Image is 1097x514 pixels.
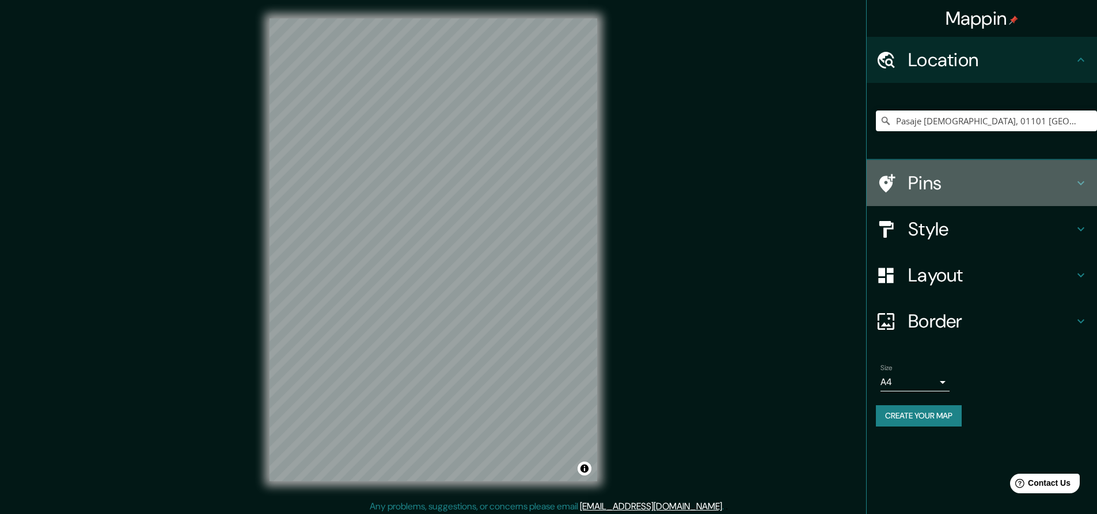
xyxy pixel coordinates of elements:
[908,48,1074,71] h4: Location
[908,264,1074,287] h4: Layout
[269,18,597,481] canvas: Map
[994,469,1084,501] iframe: Help widget launcher
[578,462,591,475] button: Toggle attribution
[880,373,950,391] div: A4
[1009,16,1018,25] img: pin-icon.png
[724,500,726,513] div: .
[370,500,724,513] p: Any problems, suggestions, or concerns please email .
[908,310,1074,333] h4: Border
[867,37,1097,83] div: Location
[946,7,1019,30] h4: Mappin
[908,172,1074,195] h4: Pins
[876,405,962,427] button: Create your map
[580,500,722,512] a: [EMAIL_ADDRESS][DOMAIN_NAME]
[867,160,1097,206] div: Pins
[867,298,1097,344] div: Border
[726,500,728,513] div: .
[908,218,1074,241] h4: Style
[867,206,1097,252] div: Style
[876,111,1097,131] input: Pick your city or area
[867,252,1097,298] div: Layout
[880,363,893,373] label: Size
